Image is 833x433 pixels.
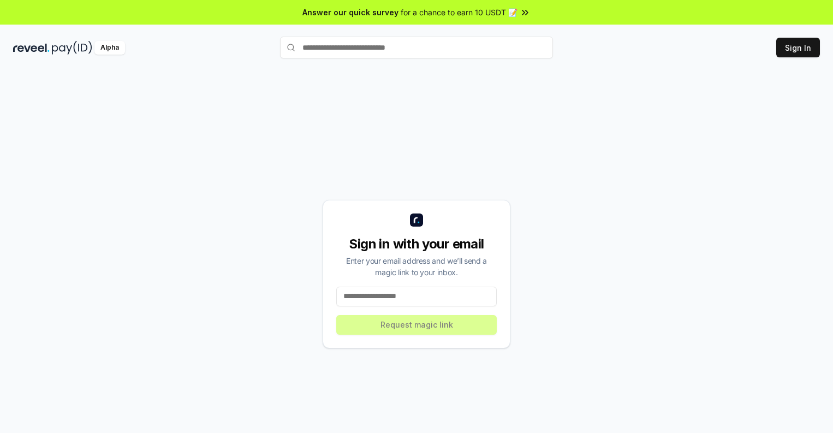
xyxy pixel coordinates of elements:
[52,41,92,55] img: pay_id
[401,7,517,18] span: for a chance to earn 10 USDT 📝
[94,41,125,55] div: Alpha
[776,38,820,57] button: Sign In
[336,235,497,253] div: Sign in with your email
[336,255,497,278] div: Enter your email address and we’ll send a magic link to your inbox.
[302,7,398,18] span: Answer our quick survey
[410,213,423,227] img: logo_small
[13,41,50,55] img: reveel_dark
